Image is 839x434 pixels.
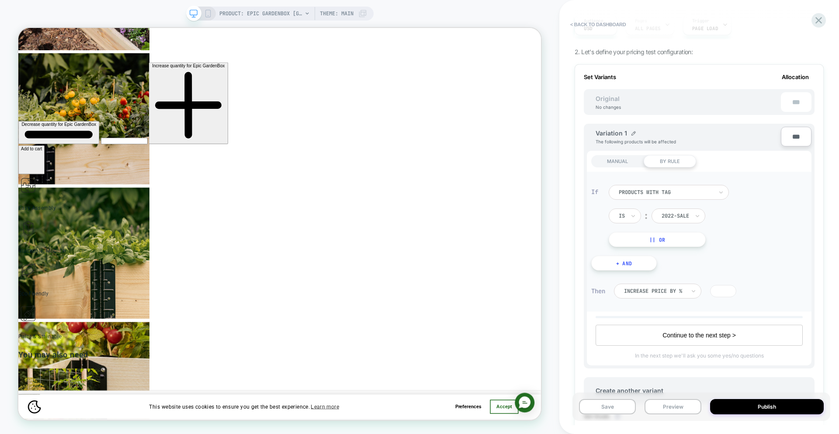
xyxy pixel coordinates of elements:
button: || Or [609,232,706,247]
div: Increase Price by % [624,288,685,295]
span: Allocation [782,73,809,80]
button: < back to dashboard [566,17,630,31]
div: MANUAL [591,155,644,167]
span: Variation 1 [596,129,627,137]
div: If [591,188,600,196]
img: edit [631,131,636,135]
span: 2. Let's define your pricing test configuration: [575,48,693,56]
div: BY RULE [644,155,696,167]
span: Create another variant [587,380,672,401]
button: Publish [710,399,824,414]
span: Theme: MAIN [320,7,354,21]
span: The following products will be affected [596,139,676,144]
span: Original [587,95,628,102]
div: ︰ [642,210,651,222]
button: + And [591,256,657,271]
div: No changes [587,104,630,110]
div: Then [591,287,605,295]
span: In the next step we'll ask you some yes/no questions [635,352,764,361]
button: Preview [645,399,701,414]
span: Set Variants [584,73,616,80]
span: PRODUCT: Epic GardenBox [garden box] [219,7,302,21]
button: Save [579,399,636,414]
button: Continue to the next step > [596,325,803,346]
